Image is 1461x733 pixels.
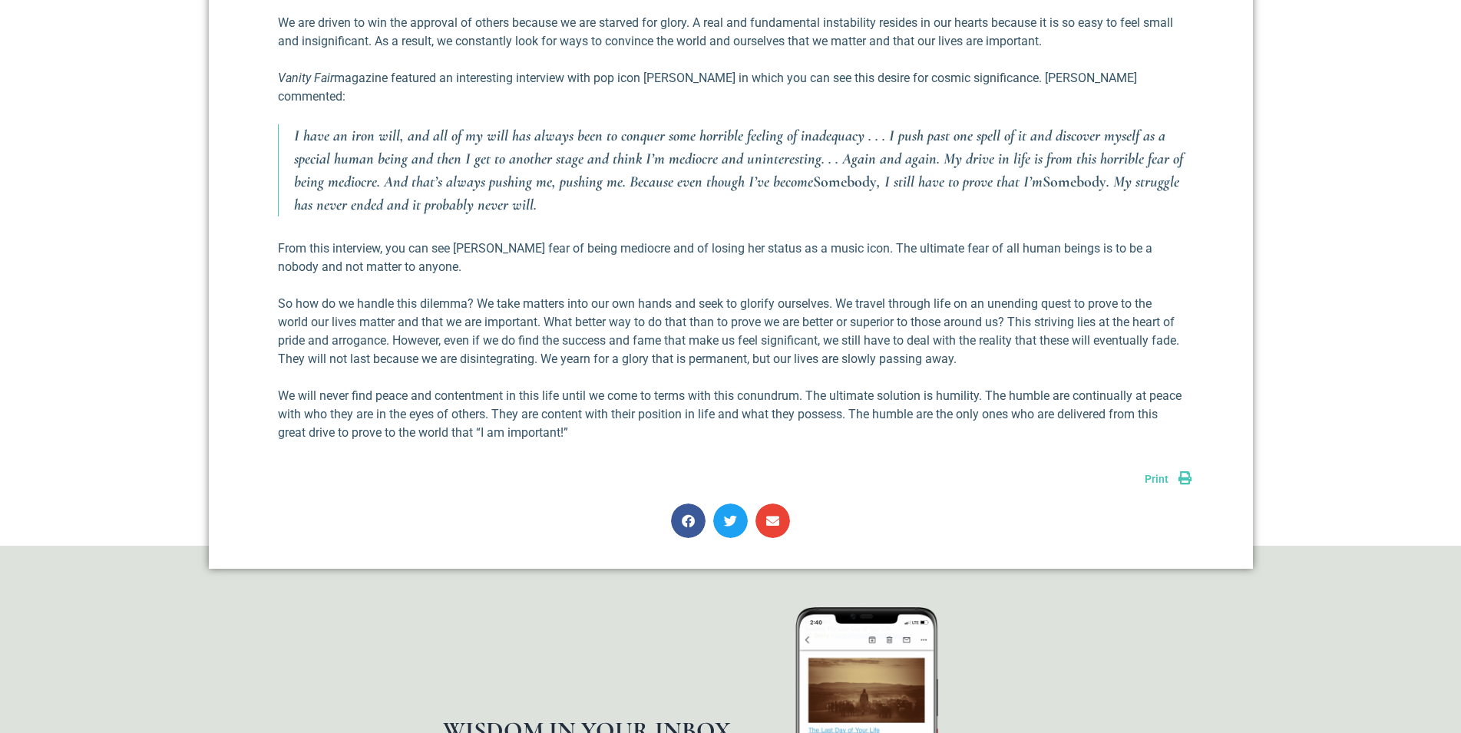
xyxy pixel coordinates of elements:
[671,504,706,538] div: Share on facebook
[1043,173,1106,191] em: Somebody
[278,71,334,85] em: Vanity Fair
[1145,473,1192,485] a: Print
[278,69,1184,106] p: magazine featured an interesting interview with pop icon [PERSON_NAME] in which you can see this ...
[278,14,1184,51] p: We are driven to win the approval of others because we are starved for glory. A real and fundamen...
[278,295,1184,368] p: So how do we handle this dilemma? We take matters into our own hands and seek to glorify ourselve...
[278,387,1184,442] p: We will never find peace and contentment in this life until we come to terms with this conundrum....
[813,173,877,191] em: Somebody
[278,239,1184,276] p: From this interview, you can see [PERSON_NAME] fear of being mediocre and of losing her status as...
[294,124,1184,216] p: I have an iron will, and all of my will has always been to conquer some horrible feeling of inade...
[755,504,790,538] div: Share on email
[713,504,748,538] div: Share on twitter
[1145,473,1168,485] span: Print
